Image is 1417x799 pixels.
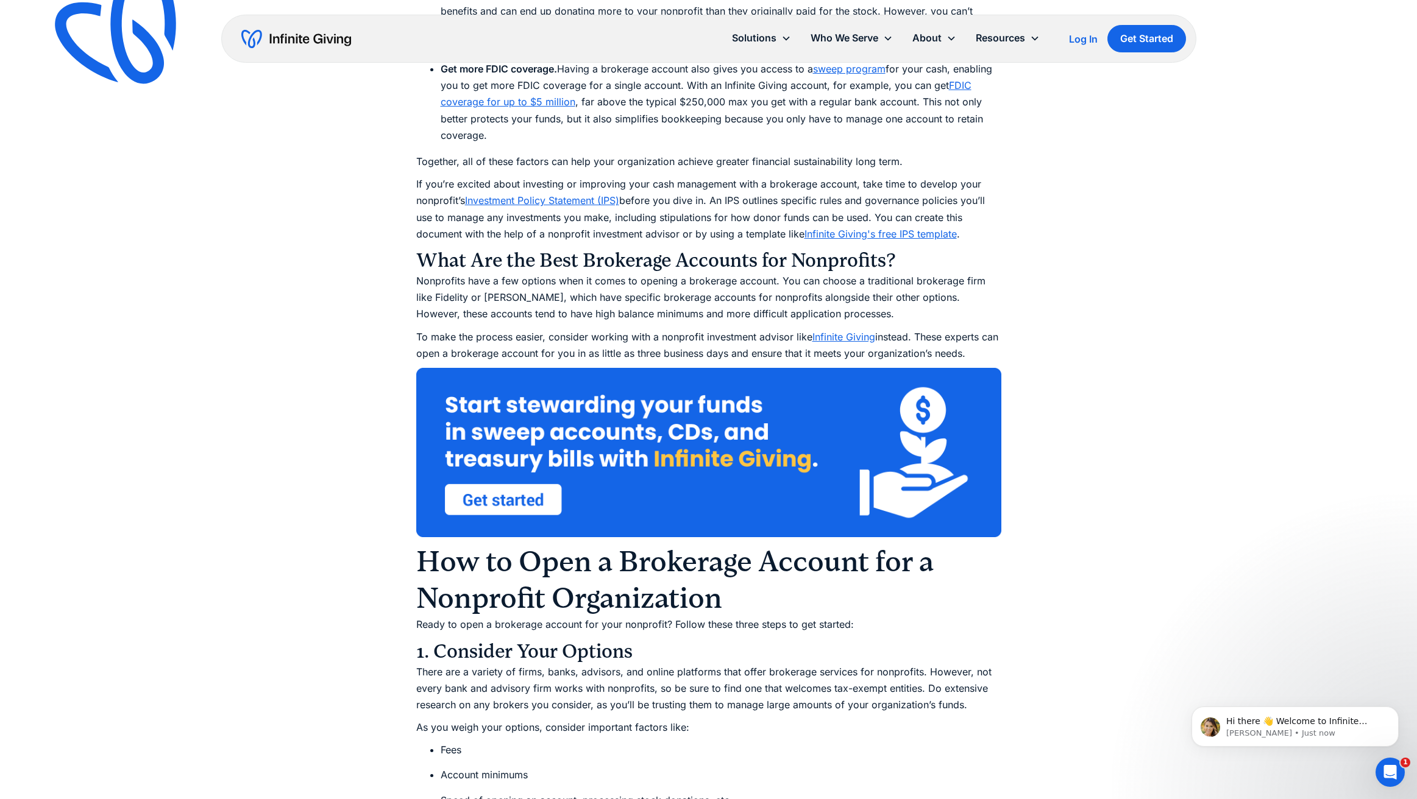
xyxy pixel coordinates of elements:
p: Nonprofits have a few options when it comes to opening a brokerage account. You can choose a trad... [416,273,1001,323]
div: Solutions [722,25,801,51]
a: Infinite Giving [812,331,875,343]
div: Resources [966,25,1049,51]
div: Log In [1069,34,1098,44]
a: Investment Policy Statement (IPS) [465,194,619,206]
strong: Get more FDIC coverage. [441,63,557,75]
p: There are a variety of firms, banks, advisors, and online platforms that offer brokerage services... [416,664,1001,714]
div: Solutions [732,30,776,46]
p: Together, all of these factors can help your organization achieve greater financial sustainabilit... [416,153,1001,170]
div: Resources [976,30,1025,46]
iframe: Intercom live chat [1376,758,1405,787]
a: home [241,29,351,49]
p: Ready to open a brokerage account for your nonprofit? Follow these three steps to get started: [416,616,1001,633]
div: About [903,25,966,51]
p: To make the process easier, consider working with a nonprofit investment advisor like instead. Th... [416,329,1001,362]
li: Account minimums [441,767,1001,783]
div: Who We Serve [801,25,903,51]
p: As you weigh your options, consider important factors like: [416,719,1001,736]
h2: How to Open a Brokerage Account for a Nonprofit Organization [416,543,1001,616]
h3: 1. Consider Your Options [416,639,1001,664]
a: Get Started [1107,25,1186,52]
div: Who We Serve [811,30,878,46]
p: If you’re excited about investing or improving your cash management with a brokerage account, tak... [416,176,1001,242]
li: Having a brokerage account also gives you access to a for your cash, enabling you to get more FDI... [441,61,1001,144]
a: Infinite Giving's free IPS template [804,228,957,240]
span: 1 [1401,758,1410,767]
div: About [912,30,942,46]
a: Log In [1069,32,1098,46]
li: Fees [441,742,1001,758]
a: sweep program [813,63,886,75]
iframe: Intercom notifications message [1173,681,1417,766]
img: Start stewarding your funds in sweep accounts, CDs, and treasury bills with Infinite Giving. Clic... [416,368,1001,537]
h3: What Are the Best Brokerage Accounts for Nonprofits? [416,248,1001,273]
